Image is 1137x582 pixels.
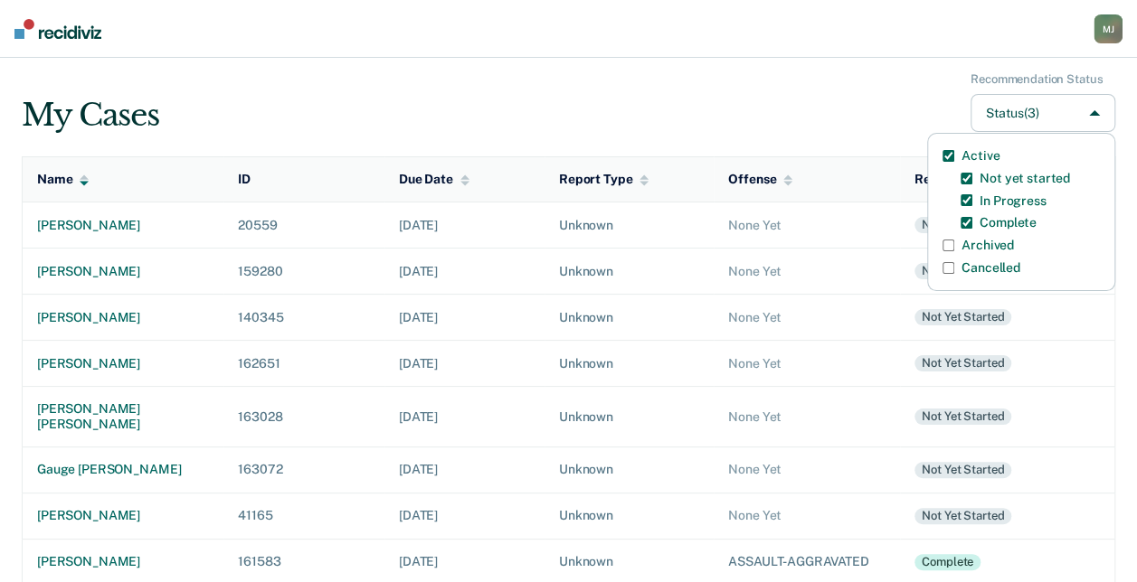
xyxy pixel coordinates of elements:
[914,408,1011,425] div: Not yet started
[914,508,1011,524] div: Not yet started
[914,217,1011,233] div: Not yet started
[384,446,545,493] td: [DATE]
[962,148,1000,164] label: Active
[559,172,649,187] div: Report Type
[37,310,209,325] div: [PERSON_NAME]
[971,72,1103,87] div: Recommendation Status
[545,295,714,341] td: Unknown
[384,202,545,249] td: [DATE]
[384,387,545,447] td: [DATE]
[37,401,209,432] div: [PERSON_NAME] [PERSON_NAME]
[14,19,101,39] img: Recidiviz
[545,446,714,493] td: Unknown
[223,249,384,295] td: 159280
[223,387,384,447] td: 163028
[962,260,1020,276] label: Cancelled
[37,554,209,569] div: [PERSON_NAME]
[914,554,981,570] div: Complete
[223,446,384,493] td: 163072
[545,387,714,447] td: Unknown
[914,462,1011,478] div: Not yet started
[384,341,545,387] td: [DATE]
[37,508,209,523] div: [PERSON_NAME]
[914,263,1011,279] div: Not yet started
[1094,14,1123,43] button: MJ
[384,249,545,295] td: [DATE]
[384,295,545,341] td: [DATE]
[22,97,158,134] div: My Cases
[399,172,469,187] div: Due Date
[223,341,384,387] td: 162651
[728,409,886,425] div: None Yet
[962,238,1014,253] label: Archived
[545,493,714,539] td: Unknown
[37,218,209,233] div: [PERSON_NAME]
[223,202,384,249] td: 20559
[728,508,886,523] div: None Yet
[980,215,1037,230] label: Complete
[980,171,1070,186] label: Not yet started
[238,172,251,187] div: ID
[728,172,792,187] div: Offense
[728,462,886,477] div: None Yet
[1094,14,1123,43] div: M J
[384,493,545,539] td: [DATE]
[37,264,209,279] div: [PERSON_NAME]
[728,310,886,325] div: None Yet
[37,462,209,477] div: gauge [PERSON_NAME]
[728,264,886,279] div: None Yet
[545,202,714,249] td: Unknown
[728,218,886,233] div: None Yet
[971,94,1115,133] button: Status(3)
[728,356,886,371] div: None Yet
[37,172,89,187] div: Name
[223,493,384,539] td: 41165
[37,356,209,371] div: [PERSON_NAME]
[914,309,1011,325] div: Not yet started
[980,193,1046,209] label: In Progress
[914,355,1011,371] div: Not yet started
[728,554,886,569] div: ASSAULT-AGGRAVATED
[545,249,714,295] td: Unknown
[914,172,1079,187] div: Recommendation Status
[223,295,384,341] td: 140345
[545,341,714,387] td: Unknown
